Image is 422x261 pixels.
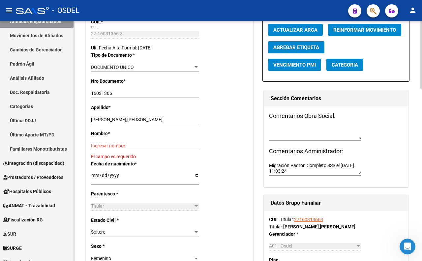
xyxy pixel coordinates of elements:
[268,24,323,36] button: Actualizar ARCA
[91,51,141,59] p: Tipo de Documento *
[332,62,358,68] span: Categoria
[91,44,248,51] div: Ult. Fecha Alta Formal: [DATE]
[3,188,51,195] span: Hospitales Públicos
[91,153,248,160] p: El campo es requerido
[3,174,63,181] span: Prestadores / Proveedores
[91,229,105,235] span: Soltero
[409,6,417,14] mat-icon: person
[91,256,111,261] span: Femenino
[91,130,141,137] p: Nombre
[3,245,22,252] span: SURGE
[283,224,355,229] strong: [PERSON_NAME],[PERSON_NAME]
[3,159,64,167] span: Integración (discapacidad)
[271,198,401,208] h1: Datos Grupo Familiar
[268,41,324,53] button: Agregar Etiqueta
[91,203,104,209] span: Titular
[91,104,141,111] p: Apellido
[3,230,16,238] span: SUR
[269,111,403,121] h3: Comentarios Obra Social:
[91,18,141,25] p: CUIL
[273,27,317,33] span: Actualizar ARCA
[269,216,403,230] div: CUIL Titular: Titular:
[273,62,316,68] span: Vencimiento PMI
[3,216,43,223] span: Fiscalización RG
[271,93,401,104] h1: Sección Comentarios
[333,27,396,33] span: Reinformar Movimiento
[273,44,319,50] span: Agregar Etiqueta
[91,160,141,167] p: Fecha de nacimiento
[3,202,55,209] span: ANMAT - Trazabilidad
[91,77,141,85] p: Nro Documento
[91,65,134,70] span: DOCUMENTO UNICO
[294,217,323,222] a: 27160313663
[268,59,321,71] button: Vencimiento PMI
[5,6,13,14] mat-icon: menu
[328,24,401,36] button: Reinformar Movimiento
[91,217,141,224] p: Estado Civil *
[269,230,319,238] p: Gerenciador *
[400,239,415,254] iframe: Intercom live chat
[269,147,403,156] h3: Comentarios Administrador:
[52,3,79,18] span: - OSDEL
[91,190,141,197] p: Parentesco *
[326,59,363,71] button: Categoria
[91,243,141,250] p: Sexo *
[269,243,292,248] span: A01 - Osdel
